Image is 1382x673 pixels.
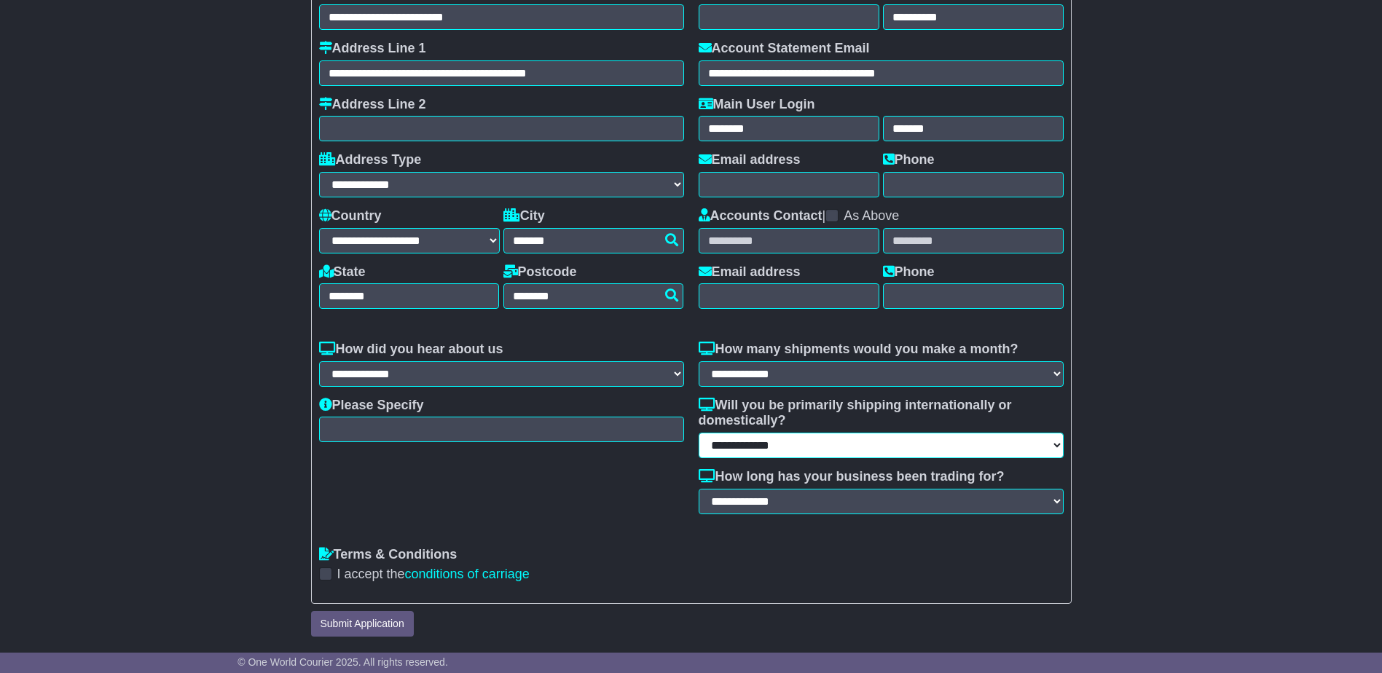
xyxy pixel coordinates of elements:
label: Please Specify [319,398,424,414]
label: How did you hear about us [319,342,503,358]
label: Address Line 1 [319,41,426,57]
label: Terms & Conditions [319,547,458,563]
label: Main User Login [699,97,815,113]
label: How long has your business been trading for? [699,469,1005,485]
a: conditions of carriage [405,567,530,581]
span: © One World Courier 2025. All rights reserved. [237,656,448,668]
label: As Above [844,208,899,224]
button: Submit Application [311,611,414,637]
label: Email address [699,152,801,168]
label: Account Statement Email [699,41,870,57]
label: How many shipments would you make a month? [699,342,1018,358]
label: Country [319,208,382,224]
label: I accept the [337,567,530,583]
label: City [503,208,545,224]
label: State [319,264,366,280]
label: Postcode [503,264,577,280]
label: Phone [883,264,935,280]
label: Address Line 2 [319,97,426,113]
div: | [699,208,1064,228]
label: Will you be primarily shipping internationally or domestically? [699,398,1064,429]
label: Phone [883,152,935,168]
label: Email address [699,264,801,280]
label: Accounts Contact [699,208,822,224]
label: Address Type [319,152,422,168]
